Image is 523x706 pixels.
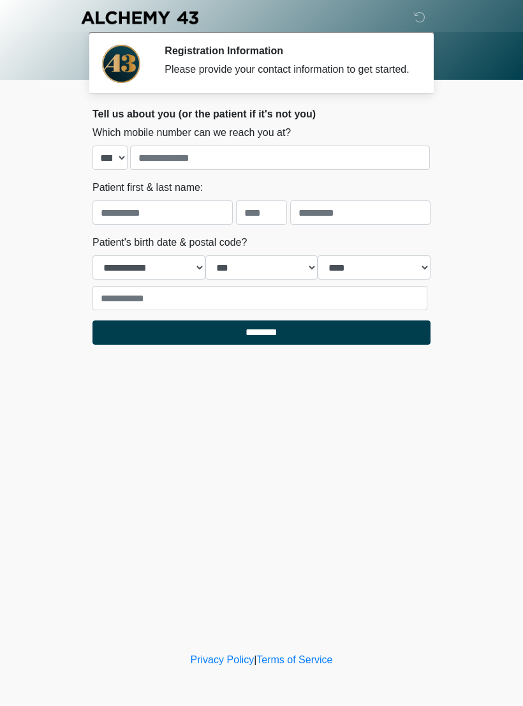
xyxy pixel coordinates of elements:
[92,125,291,140] label: Which mobile number can we reach you at?
[102,45,140,83] img: Agent Avatar
[165,45,411,57] h2: Registration Information
[92,108,431,120] h2: Tell us about you (or the patient if it's not you)
[92,180,203,195] label: Patient first & last name:
[191,654,254,665] a: Privacy Policy
[165,62,411,77] div: Please provide your contact information to get started.
[254,654,256,665] a: |
[92,235,247,250] label: Patient's birth date & postal code?
[256,654,332,665] a: Terms of Service
[80,10,200,26] img: Alchemy 43 Logo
